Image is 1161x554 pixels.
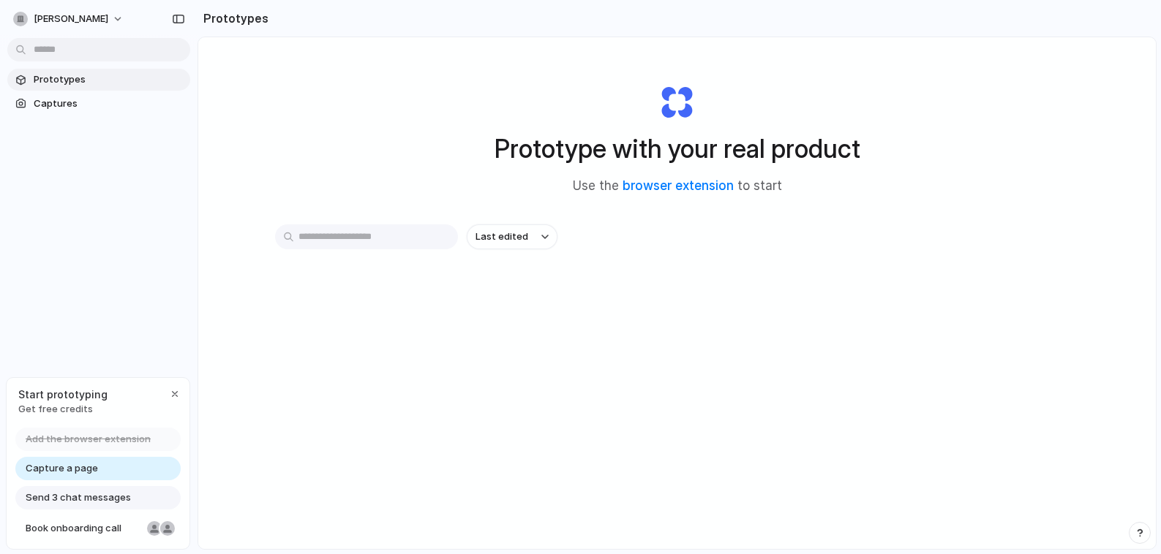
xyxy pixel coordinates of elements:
[159,520,176,537] div: Christian Iacullo
[26,521,141,536] span: Book onboarding call
[26,490,131,505] span: Send 3 chat messages
[18,402,108,417] span: Get free credits
[34,72,184,87] span: Prototypes
[26,432,151,447] span: Add the browser extension
[34,96,184,111] span: Captures
[26,461,98,476] span: Capture a page
[7,93,190,115] a: Captures
[573,177,782,196] span: Use the to start
[7,7,131,31] button: [PERSON_NAME]
[467,224,557,249] button: Last edited
[623,178,734,193] a: browser extension
[198,10,268,27] h2: Prototypes
[146,520,163,537] div: Nicole Kubica
[495,129,860,168] h1: Prototype with your real product
[15,517,181,540] a: Book onboarding call
[7,69,190,91] a: Prototypes
[18,387,108,402] span: Start prototyping
[34,12,108,26] span: [PERSON_NAME]
[476,229,528,244] span: Last edited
